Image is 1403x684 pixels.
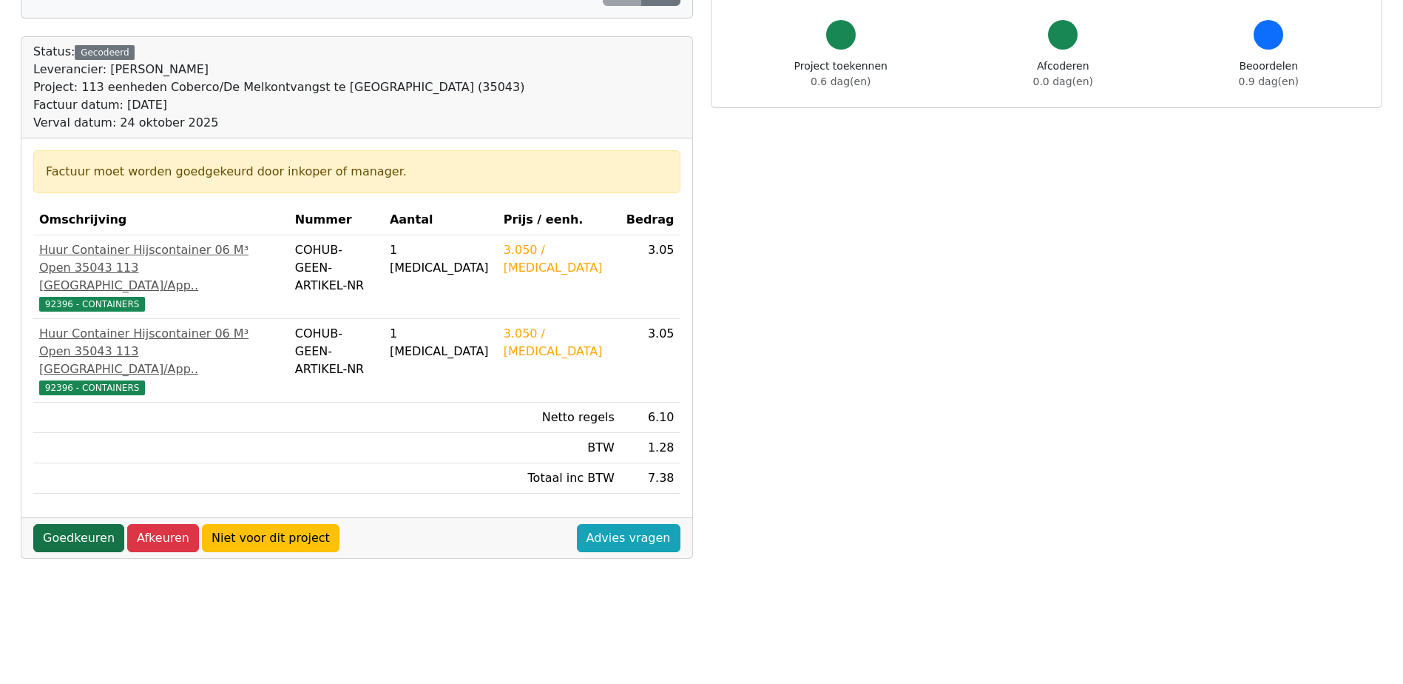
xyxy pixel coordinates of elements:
[390,241,492,277] div: 1 [MEDICAL_DATA]
[33,114,524,132] div: Verval datum: 24 oktober 2025
[39,241,283,312] a: Huur Container Hijscontainer 06 M³ Open 35043 113 [GEOGRAPHIC_DATA]/App..92396 - CONTAINERS
[621,403,680,433] td: 6.10
[39,325,283,396] a: Huur Container Hijscontainer 06 M³ Open 35043 113 [GEOGRAPHIC_DATA]/App..92396 - CONTAINERS
[794,58,888,90] div: Project toekennen
[811,76,870,87] span: 0.6 dag(en)
[577,524,680,552] a: Advies vragen
[498,403,621,433] td: Netto regels
[39,325,283,378] div: Huur Container Hijscontainer 06 M³ Open 35043 113 [GEOGRAPHIC_DATA]/App..
[498,463,621,494] td: Totaal inc BTW
[621,433,680,463] td: 1.28
[289,235,384,319] td: COHUB-GEEN-ARTIKEL-NR
[33,61,524,78] div: Leverancier: [PERSON_NAME]
[289,205,384,235] th: Nummer
[75,45,135,60] div: Gecodeerd
[1239,76,1299,87] span: 0.9 dag(en)
[384,205,498,235] th: Aantal
[621,235,680,319] td: 3.05
[498,205,621,235] th: Prijs / eenh.
[621,319,680,403] td: 3.05
[621,205,680,235] th: Bedrag
[33,205,289,235] th: Omschrijving
[1239,58,1299,90] div: Beoordelen
[1033,58,1093,90] div: Afcoderen
[127,524,199,552] a: Afkeuren
[46,163,668,181] div: Factuur moet worden goedgekeurd door inkoper of manager.
[1033,76,1093,87] span: 0.0 dag(en)
[504,325,615,361] div: 3.050 / [MEDICAL_DATA]
[390,325,492,361] div: 1 [MEDICAL_DATA]
[33,78,524,96] div: Project: 113 eenheden Coberco/De Melkontvangst te [GEOGRAPHIC_DATA] (35043)
[621,463,680,494] td: 7.38
[504,241,615,277] div: 3.050 / [MEDICAL_DATA]
[39,297,145,312] span: 92396 - CONTAINERS
[33,43,524,132] div: Status:
[33,96,524,114] div: Factuur datum: [DATE]
[39,380,145,395] span: 92396 - CONTAINERS
[289,319,384,403] td: COHUB-GEEN-ARTIKEL-NR
[202,524,339,552] a: Niet voor dit project
[39,241,283,295] div: Huur Container Hijscontainer 06 M³ Open 35043 113 [GEOGRAPHIC_DATA]/App..
[33,524,124,552] a: Goedkeuren
[498,433,621,463] td: BTW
